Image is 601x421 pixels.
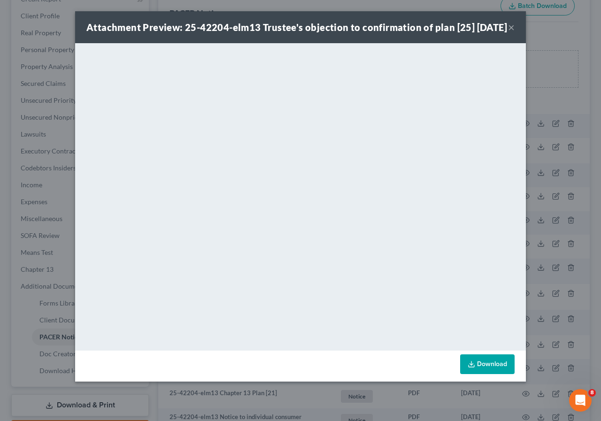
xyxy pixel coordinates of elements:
button: × [508,22,515,33]
a: Download [460,354,515,374]
strong: Attachment Preview: 25-42204-elm13 Trustee's objection to confirmation of plan [25] [DATE] [86,22,507,33]
span: 8 [588,389,596,397]
iframe: <object ng-attr-data='[URL][DOMAIN_NAME]' type='application/pdf' width='100%' height='650px'></ob... [75,43,526,348]
iframe: Intercom live chat [569,389,592,412]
